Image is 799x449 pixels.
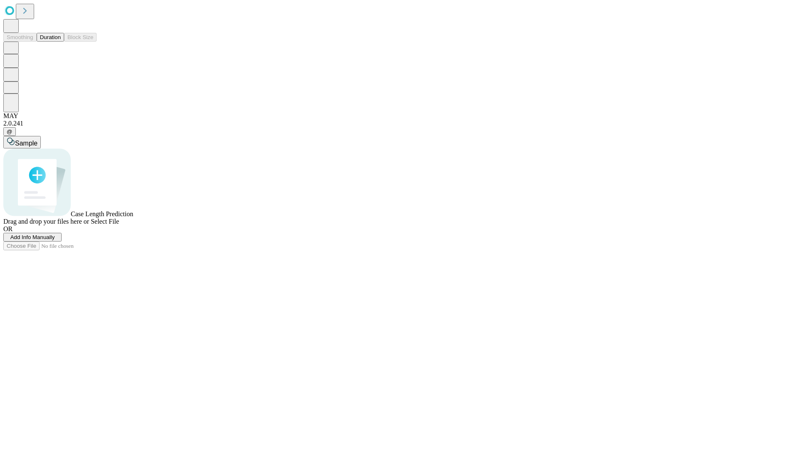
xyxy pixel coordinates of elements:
[3,120,796,127] div: 2.0.241
[64,33,97,42] button: Block Size
[3,33,37,42] button: Smoothing
[3,136,41,148] button: Sample
[91,218,119,225] span: Select File
[3,112,796,120] div: MAY
[3,225,12,232] span: OR
[3,218,89,225] span: Drag and drop your files here or
[3,233,62,242] button: Add Info Manually
[37,33,64,42] button: Duration
[10,234,55,240] span: Add Info Manually
[71,210,133,217] span: Case Length Prediction
[7,128,12,135] span: @
[3,127,16,136] button: @
[15,140,37,147] span: Sample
